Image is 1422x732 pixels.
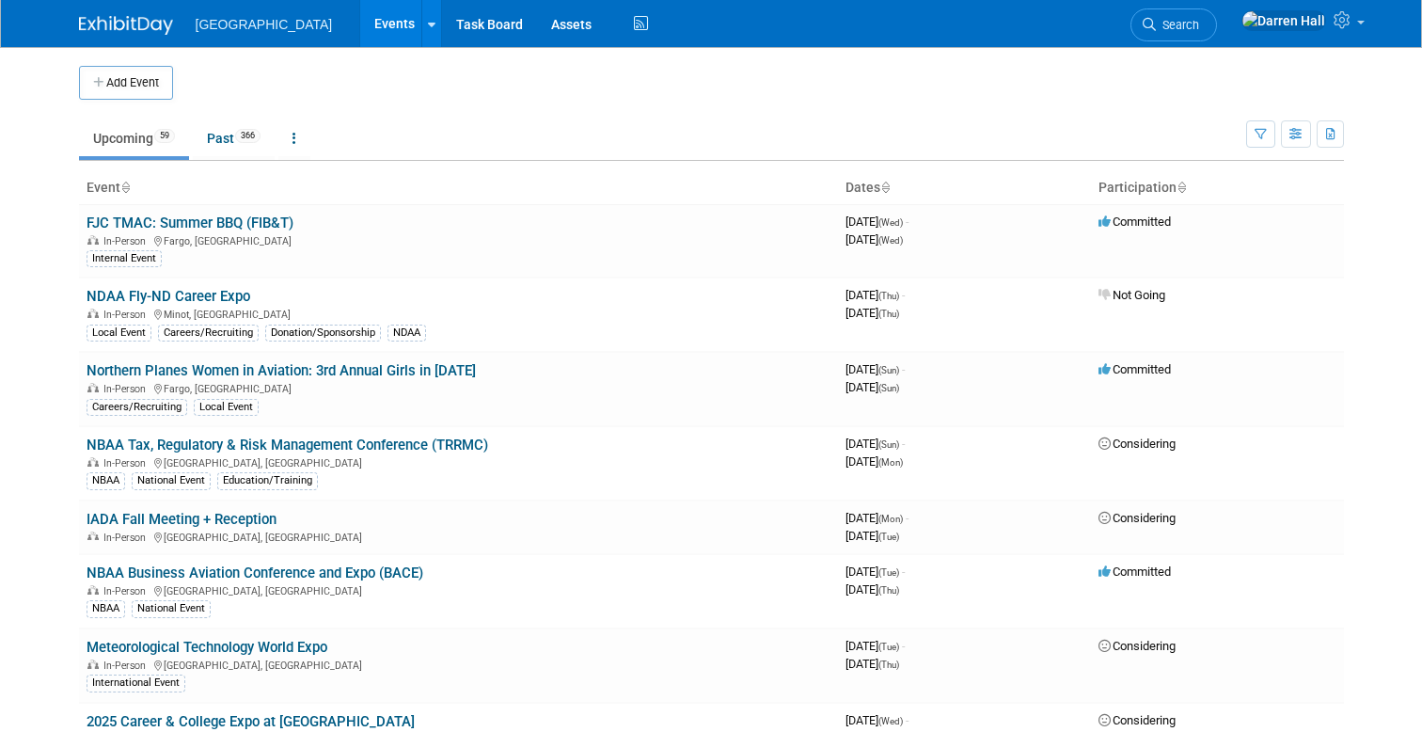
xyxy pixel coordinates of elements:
[120,180,130,195] a: Sort by Event Name
[878,660,899,670] span: (Thu)
[902,288,905,302] span: -
[845,582,899,597] span: [DATE]
[387,325,426,342] div: NDAA
[87,472,125,489] div: NBAA
[845,232,903,247] span: [DATE]
[880,180,890,195] a: Sort by Start Date
[87,235,99,245] img: In-Person Event
[193,120,275,156] a: Past366
[87,215,293,231] a: FJC TMAC: Summer BBQ (FIB&T)
[906,215,908,229] span: -
[1241,10,1326,31] img: Darren Hall
[878,365,899,375] span: (Sun)
[878,309,899,319] span: (Thu)
[87,565,423,581] a: NBAA Business Aviation Conference and Expo (BACE)
[87,309,99,318] img: In-Person Event
[87,232,830,247] div: Fargo, [GEOGRAPHIC_DATA]
[1177,180,1186,195] a: Sort by Participation Type
[845,288,905,302] span: [DATE]
[87,657,830,672] div: [GEOGRAPHIC_DATA], [GEOGRAPHIC_DATA]
[87,383,99,392] img: In-Person Event
[103,235,151,247] span: In-Person
[906,511,908,525] span: -
[79,120,189,156] a: Upcoming59
[1098,288,1165,302] span: Not Going
[79,172,838,204] th: Event
[906,713,908,727] span: -
[194,399,259,416] div: Local Event
[1098,565,1171,579] span: Committed
[103,660,151,672] span: In-Person
[902,437,905,451] span: -
[878,514,903,524] span: (Mon)
[265,325,381,342] div: Donation/Sponsorship
[87,288,250,305] a: NDAA Fly-ND Career Expo
[878,291,899,301] span: (Thu)
[87,639,327,656] a: Meteorological Technology World Expo
[103,532,151,544] span: In-Person
[845,529,899,543] span: [DATE]
[878,383,899,393] span: (Sun)
[878,567,899,578] span: (Tue)
[1098,639,1176,653] span: Considering
[103,383,151,395] span: In-Person
[845,639,905,653] span: [DATE]
[1091,172,1344,204] th: Participation
[845,713,908,727] span: [DATE]
[132,600,211,617] div: National Event
[845,437,905,451] span: [DATE]
[902,639,905,653] span: -
[87,362,476,379] a: Northern Planes Women in Aviation: 3rd Annual Girls in [DATE]
[845,215,908,229] span: [DATE]
[845,565,905,579] span: [DATE]
[878,585,899,596] span: (Thu)
[1098,215,1171,229] span: Committed
[87,454,830,469] div: [GEOGRAPHIC_DATA], [GEOGRAPHIC_DATA]
[87,532,99,541] img: In-Person Event
[87,675,185,692] div: International Event
[845,511,908,525] span: [DATE]
[1098,713,1176,727] span: Considering
[878,439,899,450] span: (Sun)
[103,585,151,597] span: In-Person
[158,325,259,342] div: Careers/Recruiting
[87,585,99,595] img: In-Person Event
[103,457,151,469] span: In-Person
[878,716,903,726] span: (Wed)
[87,529,830,544] div: [GEOGRAPHIC_DATA], [GEOGRAPHIC_DATA]
[87,437,488,454] a: NBAA Tax, Regulatory & Risk Management Conference (TRRMC)
[878,532,899,542] span: (Tue)
[79,66,173,100] button: Add Event
[838,172,1091,204] th: Dates
[196,17,333,32] span: [GEOGRAPHIC_DATA]
[1098,511,1176,525] span: Considering
[87,600,125,617] div: NBAA
[845,454,903,469] span: [DATE]
[154,129,175,143] span: 59
[87,582,830,597] div: [GEOGRAPHIC_DATA], [GEOGRAPHIC_DATA]
[902,362,905,376] span: -
[132,472,211,489] div: National Event
[79,16,173,35] img: ExhibitDay
[87,250,162,267] div: Internal Event
[87,306,830,321] div: Minot, [GEOGRAPHIC_DATA]
[878,217,903,228] span: (Wed)
[87,380,830,395] div: Fargo, [GEOGRAPHIC_DATA]
[103,309,151,321] span: In-Person
[845,380,899,394] span: [DATE]
[1098,437,1176,451] span: Considering
[878,235,903,246] span: (Wed)
[87,660,99,669] img: In-Person Event
[87,325,151,342] div: Local Event
[878,642,899,652] span: (Tue)
[87,399,187,416] div: Careers/Recruiting
[878,457,903,468] span: (Mon)
[1130,8,1217,41] a: Search
[87,713,415,730] a: 2025 Career & College Expo at [GEOGRAPHIC_DATA]
[87,511,276,528] a: IADA Fall Meeting + Reception
[217,472,318,489] div: Education/Training
[1156,18,1199,32] span: Search
[902,565,905,579] span: -
[1098,362,1171,376] span: Committed
[845,306,899,320] span: [DATE]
